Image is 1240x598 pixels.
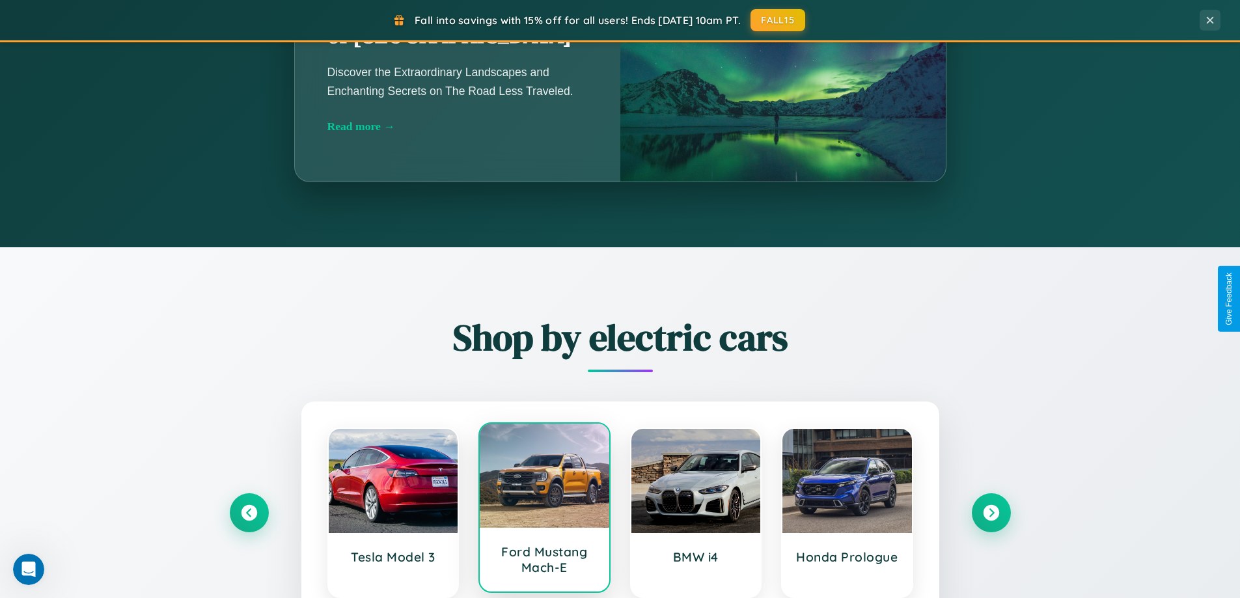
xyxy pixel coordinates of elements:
[327,63,588,100] p: Discover the Extraordinary Landscapes and Enchanting Secrets on The Road Less Traveled.
[230,312,1011,362] h2: Shop by electric cars
[342,549,445,565] h3: Tesla Model 3
[1224,273,1233,325] div: Give Feedback
[13,554,44,585] iframe: Intercom live chat
[751,9,805,31] button: FALL15
[415,14,741,27] span: Fall into savings with 15% off for all users! Ends [DATE] 10am PT.
[644,549,748,565] h3: BMW i4
[795,549,899,565] h3: Honda Prologue
[327,120,588,133] div: Read more →
[493,544,596,575] h3: Ford Mustang Mach-E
